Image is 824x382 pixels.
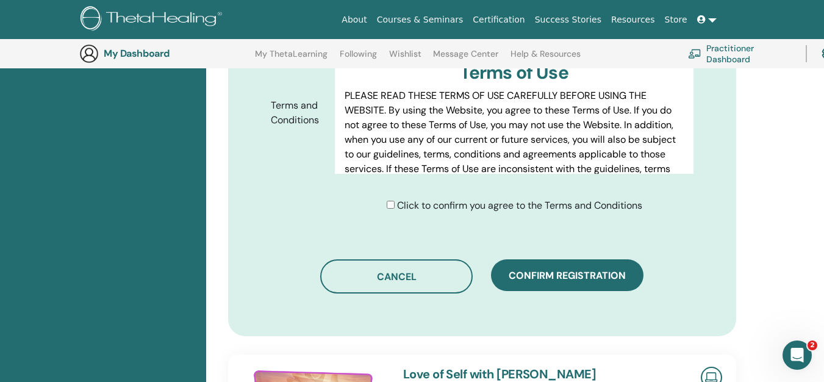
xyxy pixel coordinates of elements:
[509,269,626,282] span: Confirm registration
[468,9,529,31] a: Certification
[688,49,701,59] img: chalkboard-teacher.svg
[491,259,643,291] button: Confirm registration
[389,49,421,68] a: Wishlist
[397,199,642,212] span: Click to confirm you agree to the Terms and Conditions
[606,9,660,31] a: Resources
[104,48,226,59] h3: My Dashboard
[688,40,791,67] a: Practitioner Dashboard
[660,9,692,31] a: Store
[372,9,468,31] a: Courses & Seminars
[377,270,417,283] span: Cancel
[255,49,328,68] a: My ThetaLearning
[433,49,498,68] a: Message Center
[340,49,377,68] a: Following
[511,49,581,68] a: Help & Resources
[345,62,684,84] h3: Terms of Use
[783,341,812,370] iframe: Intercom live chat
[345,88,684,206] p: PLEASE READ THESE TERMS OF USE CAREFULLY BEFORE USING THE WEBSITE. By using the Website, you agre...
[808,341,817,350] span: 2
[530,9,606,31] a: Success Stories
[79,44,99,63] img: generic-user-icon.jpg
[262,94,335,132] label: Terms and Conditions
[81,6,226,34] img: logo.png
[320,259,473,294] button: Cancel
[337,9,371,31] a: About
